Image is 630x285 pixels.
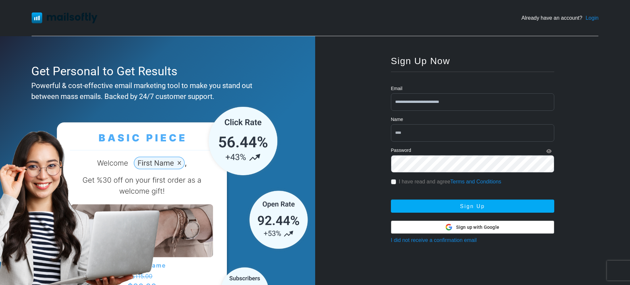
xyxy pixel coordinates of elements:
[391,221,554,234] button: Sign up with Google
[32,12,97,23] img: Mailsoftly
[31,80,281,102] div: Powerful & cost-effective email marketing tool to make you stand out between mass emails. Backed ...
[586,14,598,22] a: Login
[546,149,552,154] i: Show Password
[456,224,499,231] span: Sign up with Google
[391,147,411,154] label: Password
[399,178,501,186] label: I have read and agree
[521,14,598,22] div: Already have an account?
[391,116,403,123] label: Name
[391,200,554,213] button: Sign Up
[391,85,402,92] label: Email
[31,62,281,80] div: Get Personal to Get Results
[391,56,450,66] span: Sign Up Now
[450,179,501,184] a: Terms and Conditions
[391,237,477,243] a: I did not receive a confirmation email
